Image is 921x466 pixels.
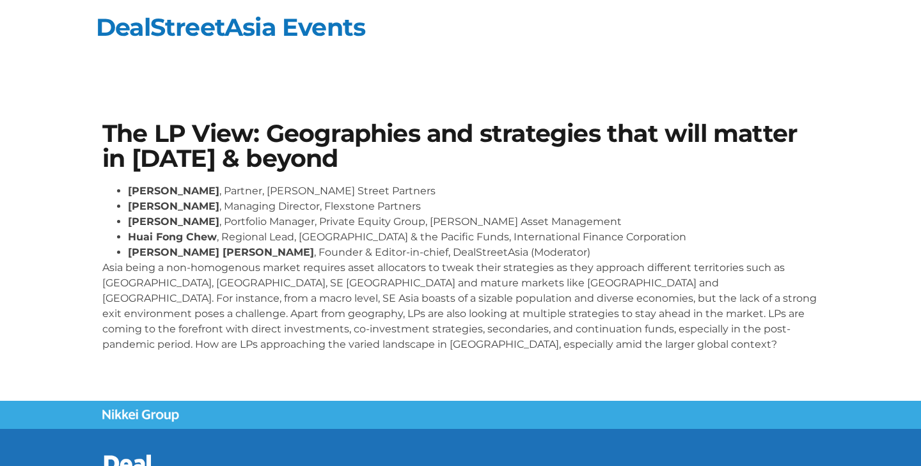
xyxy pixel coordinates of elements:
[128,214,819,229] li: , Portfolio Manager, Private Equity Group, [PERSON_NAME] Asset Management
[128,245,819,260] li: , Founder & Editor-in-chief, DealStreetAsia (Moderator)
[128,200,219,212] strong: [PERSON_NAME]
[128,246,314,258] strong: [PERSON_NAME] [PERSON_NAME]
[96,12,365,42] a: DealStreetAsia Events
[128,199,819,214] li: , Managing Director, Flexstone Partners
[128,185,219,197] strong: [PERSON_NAME]
[102,409,179,422] img: Nikkei Group
[102,260,819,352] p: Asia being a non-homogenous market requires asset allocators to tweak their strategies as they ap...
[128,231,217,243] strong: Huai Fong Chew
[128,229,819,245] li: , Regional Lead, [GEOGRAPHIC_DATA] & the Pacific Funds, International Finance Corporation
[102,121,819,171] h1: The LP View: Geographies and strategies that will matter in [DATE] & beyond
[128,183,819,199] li: , Partner, [PERSON_NAME] Street Partners
[128,215,219,228] strong: [PERSON_NAME]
